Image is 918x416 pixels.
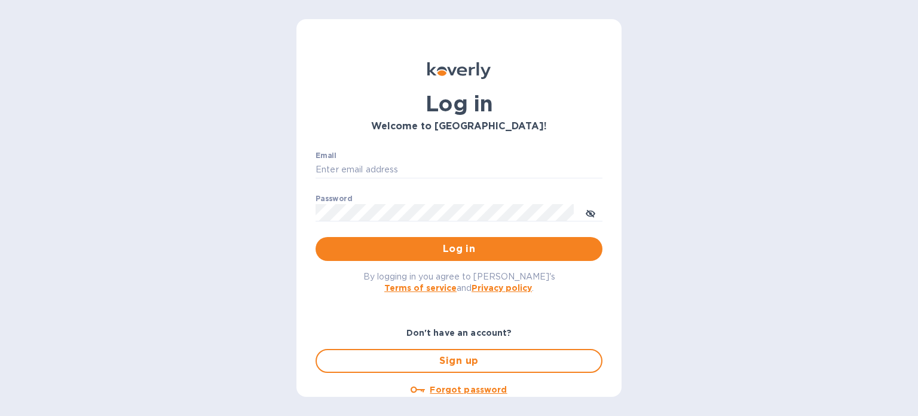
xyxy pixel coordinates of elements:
[316,91,602,116] h1: Log in
[316,195,352,202] label: Password
[316,161,602,179] input: Enter email address
[326,354,592,368] span: Sign up
[384,283,457,293] a: Terms of service
[430,385,507,394] u: Forgot password
[316,349,602,373] button: Sign up
[363,272,555,293] span: By logging in you agree to [PERSON_NAME]'s and .
[406,328,512,338] b: Don't have an account?
[316,237,602,261] button: Log in
[316,121,602,132] h3: Welcome to [GEOGRAPHIC_DATA]!
[579,201,602,224] button: toggle password visibility
[325,242,593,256] span: Log in
[472,283,532,293] a: Privacy policy
[316,152,336,159] label: Email
[427,62,491,79] img: Koverly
